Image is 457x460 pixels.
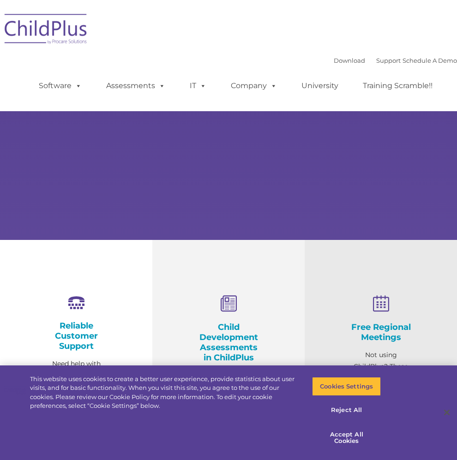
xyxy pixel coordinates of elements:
[292,77,348,95] a: University
[312,377,381,396] button: Cookies Settings
[437,402,457,423] button: Close
[30,77,91,95] a: Software
[334,57,365,64] a: Download
[180,77,216,95] a: IT
[222,77,286,95] a: Company
[312,400,381,420] button: Reject All
[376,57,401,64] a: Support
[354,77,442,95] a: Training Scramble!!
[334,57,457,64] font: |
[46,321,106,351] h4: Reliable Customer Support
[198,322,259,363] h4: Child Development Assessments in ChildPlus
[403,57,457,64] a: Schedule A Demo
[97,77,174,95] a: Assessments
[312,424,381,451] button: Accept All Cookies
[351,322,411,342] h4: Free Regional Meetings
[30,375,299,411] div: This website uses cookies to create a better user experience, provide statistics about user visit...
